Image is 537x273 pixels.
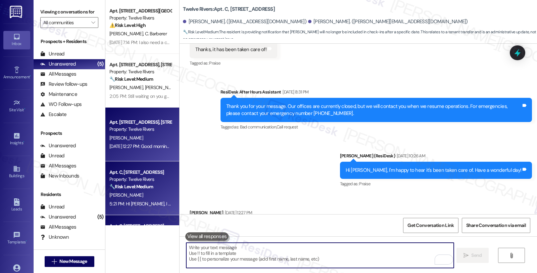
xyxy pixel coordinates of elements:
[40,224,76,231] div: All Messages
[226,103,521,117] div: Thank you for your message. Our offices are currently closed, but we will contact you when we res...
[109,76,153,82] strong: 🔧 Risk Level: Medium
[40,91,77,98] div: Maintenance
[59,258,87,265] span: New Message
[40,162,76,169] div: All Messages
[281,88,308,95] div: [DATE] 8:31 PM
[190,58,277,68] div: Tagged as:
[340,179,532,189] div: Tagged as:
[109,201,341,207] div: 5:21 PM: HI [PERSON_NAME], I understand [PERSON_NAME] has moved out and would like to be taken of...
[3,130,30,148] a: Insights •
[40,142,76,149] div: Unanswered
[190,209,398,219] div: [PERSON_NAME]
[40,61,76,68] div: Unanswered
[183,29,537,43] span: : The resident is providing notification that [PERSON_NAME] will no longer be included in check-i...
[109,93,261,99] div: 2:05 PM: Still waiting on you guys to get this door weatherstripping addressed
[10,6,23,18] img: ResiDesk Logo
[359,181,370,187] span: Praise
[308,18,468,25] div: [PERSON_NAME]. ([PERSON_NAME][EMAIL_ADDRESS][DOMAIN_NAME])
[109,176,172,183] div: Property: Twelve Rivers
[30,74,31,78] span: •
[52,259,57,264] i: 
[109,22,146,28] strong: ⚠️ Risk Level: High
[463,253,469,258] i: 
[45,256,94,267] button: New Message
[403,218,458,233] button: Get Conversation Link
[40,50,64,57] div: Unread
[34,130,105,137] div: Prospects
[186,243,453,268] textarea: To enrich screen reader interactions, please activate Accessibility in Grammarly extension settings
[40,213,76,221] div: Unanswered
[240,124,277,130] span: Bad communication ,
[183,29,218,35] strong: 🔧 Risk Level: Medium
[223,209,252,216] div: [DATE] 12:27 PM
[40,152,64,159] div: Unread
[40,101,82,108] div: WO Follow-ups
[183,6,275,13] b: Twelve Rivers: Apt. C, [STREET_ADDRESS]
[109,184,153,190] strong: 🔧 Risk Level: Medium
[3,196,30,214] a: Leads
[96,212,105,222] div: (5)
[26,239,27,243] span: •
[3,229,30,247] a: Templates •
[109,61,172,68] div: Apt. [STREET_ADDRESS], [STREET_ADDRESS]
[91,20,95,25] i: 
[3,97,30,115] a: Site Visit •
[40,172,79,180] div: New Inbounds
[221,88,532,98] div: ResiDesk After Hours Assistant
[40,81,87,88] div: Review follow-ups
[43,17,88,28] input: All communities
[40,234,69,241] div: Unknown
[34,191,105,198] div: Residents
[145,31,167,37] span: C. Barberer
[221,122,532,132] div: Tagged as:
[109,14,172,22] div: Property: Twelve Rivers
[40,111,66,118] div: Escalate
[145,84,181,90] span: [PERSON_NAME]
[277,124,298,130] span: Call request
[23,140,24,144] span: •
[395,152,425,159] div: [DATE] 10:26 AM
[407,222,454,229] span: Get Conversation Link
[183,18,306,25] div: [PERSON_NAME]. ([EMAIL_ADDRESS][DOMAIN_NAME])
[346,167,522,174] div: Hi [PERSON_NAME], I'm happy to hear it's been taken care of. Have a wonderful day!
[509,253,514,258] i: 
[109,31,145,37] span: [PERSON_NAME]
[24,107,25,111] span: •
[109,192,143,198] span: [PERSON_NAME]
[109,7,172,14] div: Apt. [STREET_ADDRESS][GEOGRAPHIC_DATA][PERSON_NAME][STREET_ADDRESS][PERSON_NAME]
[96,59,105,69] div: (5)
[195,46,266,53] div: Thanks, it has been taken care of!
[3,31,30,49] a: Inbox
[40,7,98,17] label: Viewing conversations for
[109,39,218,45] div: [DATE] 7:14 PM: I also need a copy of the HOA covenants
[3,163,30,181] a: Buildings
[462,218,530,233] button: Share Conversation via email
[109,68,172,75] div: Property: Twelve Rivers
[109,84,145,90] span: [PERSON_NAME]
[109,223,172,230] div: Apt. C, [STREET_ADDRESS]
[340,152,532,162] div: [PERSON_NAME] (ResiDesk)
[109,169,172,176] div: Apt. C, [STREET_ADDRESS]
[471,252,482,259] span: Send
[40,71,76,78] div: All Messages
[466,222,526,229] span: Share Conversation via email
[109,135,143,141] span: [PERSON_NAME]
[109,119,172,126] div: Apt. [STREET_ADDRESS], [STREET_ADDRESS]
[456,248,489,263] button: Send
[209,60,220,66] span: Praise
[40,203,64,210] div: Unread
[109,126,172,133] div: Property: Twelve Rivers
[34,38,105,45] div: Prospects + Residents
